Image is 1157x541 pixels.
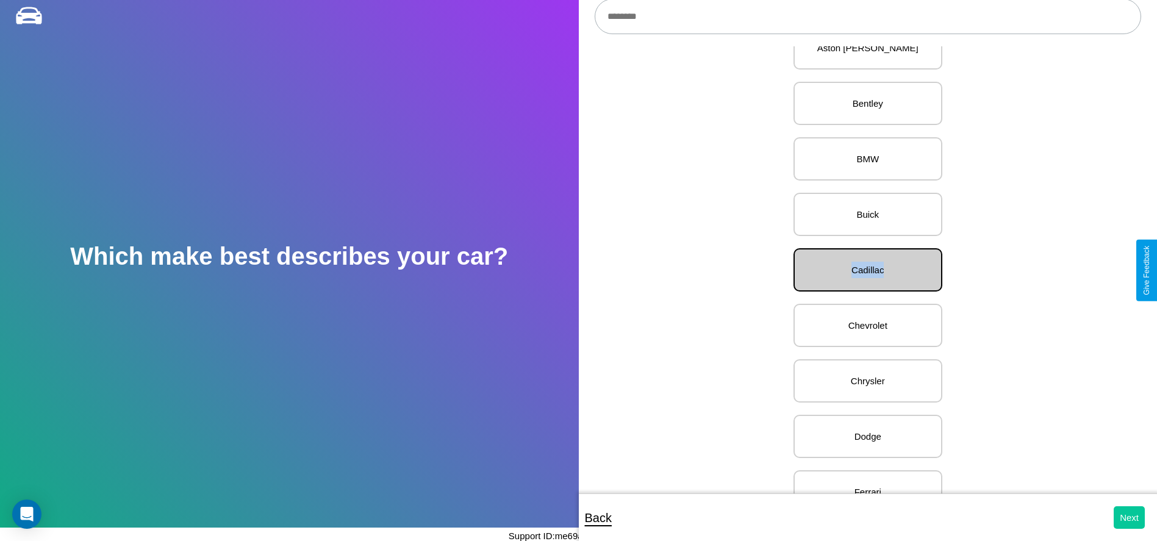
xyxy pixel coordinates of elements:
[12,500,41,529] div: Open Intercom Messenger
[585,507,612,529] p: Back
[807,428,929,445] p: Dodge
[807,206,929,223] p: Buick
[807,262,929,278] p: Cadillac
[807,317,929,334] p: Chevrolet
[807,151,929,167] p: BMW
[807,484,929,500] p: Ferrari
[1142,246,1151,295] div: Give Feedback
[807,40,929,56] p: Aston [PERSON_NAME]
[807,95,929,112] p: Bentley
[807,373,929,389] p: Chrysler
[1114,506,1145,529] button: Next
[70,243,508,270] h2: Which make best describes your car?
